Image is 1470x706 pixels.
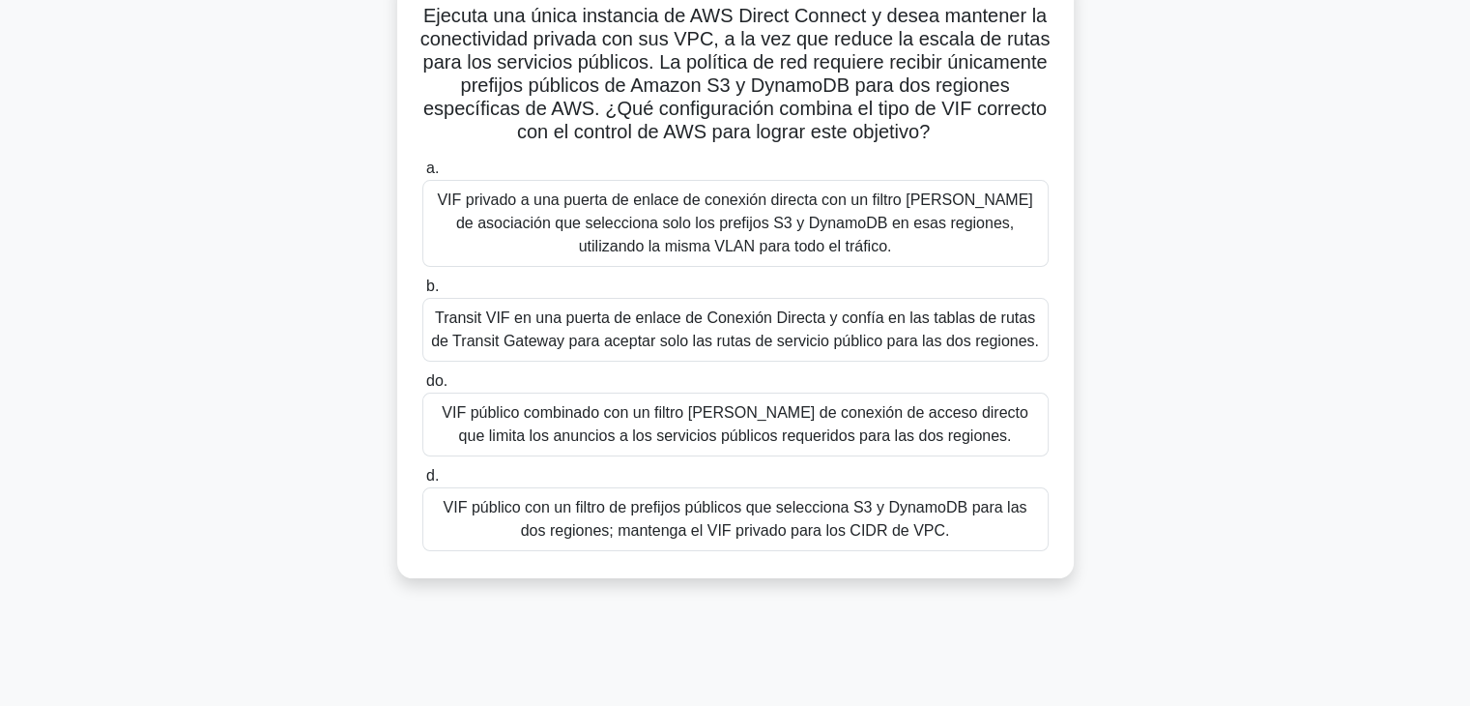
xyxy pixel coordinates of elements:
font: VIF público con un filtro de prefijos públicos que selecciona S3 y DynamoDB para las dos regiones... [444,499,1027,539]
font: d. [426,467,439,484]
font: VIF público combinado con un filtro [PERSON_NAME] de conexión de acceso directo que limita los an... [442,404,1028,444]
font: b. [426,278,439,294]
font: Transit VIF en una puerta de enlace de Conexión Directa y confía en las tablas de rutas de Transi... [431,309,1039,349]
font: VIF privado a una puerta de enlace de conexión directa con un filtro [PERSON_NAME] de asociación ... [437,191,1032,254]
font: a. [426,160,439,176]
font: Ejecuta una única instancia de AWS Direct Connect y desea mantener la conectividad privada con su... [420,5,1050,142]
font: do. [426,372,447,389]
